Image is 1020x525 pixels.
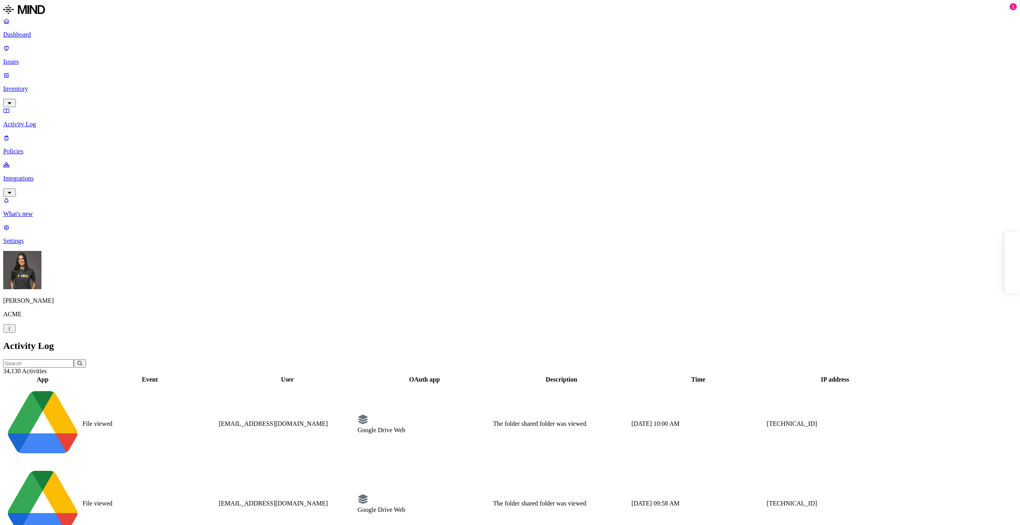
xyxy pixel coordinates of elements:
[357,506,491,513] div: Google Drive Web
[767,500,903,507] div: [TECHNICAL_ID]
[82,376,217,383] div: Event
[767,376,903,383] div: IP address
[493,500,630,507] div: The folder shared folder was viewed
[3,3,45,16] img: MIND
[82,500,217,507] div: File viewed
[357,414,369,425] img: fallback icon
[3,175,1017,182] p: Integrations
[357,376,491,383] div: OAuth app
[767,420,903,427] div: [TECHNICAL_ID]
[4,376,81,383] div: App
[3,121,1017,128] p: Activity Log
[493,420,630,427] div: The folder shared folder was viewed
[493,376,630,383] div: Description
[1010,3,1017,10] div: 1
[82,420,217,427] div: File viewed
[632,376,765,383] div: Time
[3,341,1017,351] h2: Activity Log
[357,427,491,434] div: Google Drive Web
[3,210,1017,217] p: What's new
[3,31,1017,38] p: Dashboard
[219,376,356,383] div: User
[4,385,81,461] img: google-drive.svg
[3,237,1017,245] p: Settings
[3,311,1017,318] p: ACME
[3,251,41,289] img: Gal Cohen
[632,420,680,427] span: [DATE] 10:00 AM
[357,494,369,505] img: fallback icon
[3,368,47,374] span: 34,130 Activities
[219,420,328,427] span: [EMAIL_ADDRESS][DOMAIN_NAME]
[3,85,1017,92] p: Inventory
[219,500,328,507] span: [EMAIL_ADDRESS][DOMAIN_NAME]
[3,58,1017,65] p: Issues
[632,500,680,507] span: [DATE] 09:58 AM
[3,359,74,368] input: Search
[3,148,1017,155] p: Policies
